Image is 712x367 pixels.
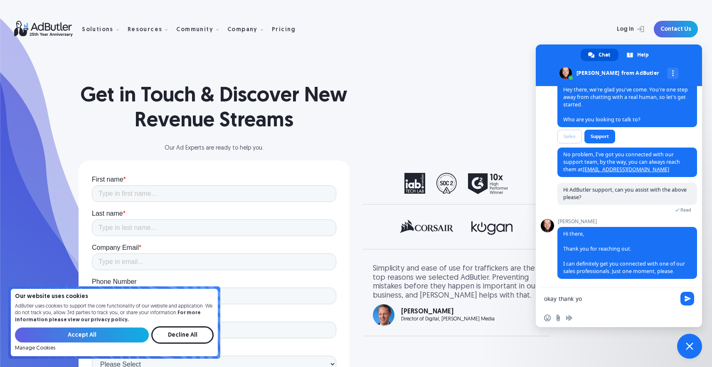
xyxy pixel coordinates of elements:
[677,334,702,359] a: Close chat
[557,219,697,224] span: [PERSON_NAME]
[176,27,213,33] div: Community
[373,219,406,239] div: previous slide
[581,49,618,61] a: Chat
[82,16,126,42] div: Solutions
[128,16,175,42] div: Resources
[563,230,685,275] span: Hi there, Thank you for reaching out. I can definitely get you connected with one of our sales pr...
[373,264,540,300] div: Simplicity and ease of use for traffickers are the top reasons we selected AdButler. Preventing m...
[555,315,562,321] span: Send a file
[544,315,551,321] span: Insert an emoji
[563,186,687,201] span: Hi AdButler support, can you assist with the above please?
[566,315,572,321] span: Audio message
[272,25,303,33] a: Pricing
[82,27,113,33] div: Solutions
[373,264,540,326] div: carousel
[507,173,540,194] div: next slide
[507,219,540,239] div: next slide
[373,219,540,236] div: 2 of 3
[401,308,495,315] div: [PERSON_NAME]
[373,264,540,326] div: 2 of 3
[15,303,214,324] p: AdButler uses cookies to support the core functionality of our website and application. We do not...
[373,219,540,239] div: carousel
[15,294,214,300] h4: Our website uses cookies
[654,21,698,37] a: Contact Us
[637,49,649,61] span: Help
[563,151,680,173] span: No problem, I've got you connected with our support team, by the way, you can always reach them at
[619,49,657,61] a: Help
[227,27,258,33] div: Company
[176,16,226,42] div: Community
[79,84,350,134] h1: Get in Touch & Discover New Revenue Streams
[563,86,688,123] span: Hey there, we're glad you've come. You're one step away from chatting with a real human, so let's...
[227,16,270,42] div: Company
[544,288,677,309] textarea: Compose your message...
[373,173,540,194] div: 1 of 2
[15,326,214,351] form: Email Form
[595,21,649,37] a: Log In
[583,166,669,173] a: [EMAIL_ADDRESS][DOMAIN_NAME]
[507,264,540,326] div: next slide
[272,27,296,33] div: Pricing
[128,27,163,33] div: Resources
[373,173,540,194] div: carousel
[15,328,149,342] input: Accept All
[599,49,610,61] span: Chat
[15,345,55,351] a: Manage Cookies
[373,264,406,326] div: previous slide
[401,317,495,322] div: Director of Digital, [PERSON_NAME] Media
[680,207,691,213] span: Read
[680,292,694,305] span: Send
[151,326,214,344] input: Decline All
[79,145,350,151] div: Our Ad Experts are ready to help you.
